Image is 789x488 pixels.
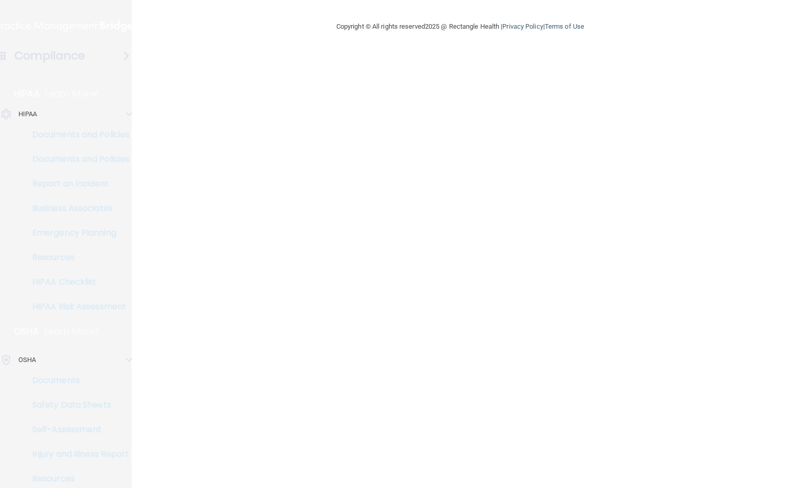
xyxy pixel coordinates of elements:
[7,228,146,238] p: Emergency Planning
[502,23,543,30] a: Privacy Policy
[7,252,146,263] p: Resources
[18,108,37,120] p: HIPAA
[7,474,146,484] p: Resources
[7,179,146,189] p: Report an Incident
[7,154,146,164] p: Documents and Policies
[18,354,36,366] p: OSHA
[7,302,146,312] p: HIPAA Risk Assessment
[7,375,146,386] p: Documents
[545,23,584,30] a: Terms of Use
[14,88,40,100] p: HIPAA
[45,325,99,337] p: Learn More!
[14,325,39,337] p: OSHA
[7,130,146,140] p: Documents and Policies
[7,203,146,214] p: Business Associates
[7,400,146,410] p: Safety Data Sheets
[7,425,146,435] p: Self-Assessment
[14,49,86,63] h4: Compliance
[273,10,647,43] div: Copyright © All rights reserved 2025 @ Rectangle Health | |
[7,277,146,287] p: HIPAA Checklist
[45,88,99,100] p: Learn More!
[7,449,146,459] p: Injury and Illness Report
